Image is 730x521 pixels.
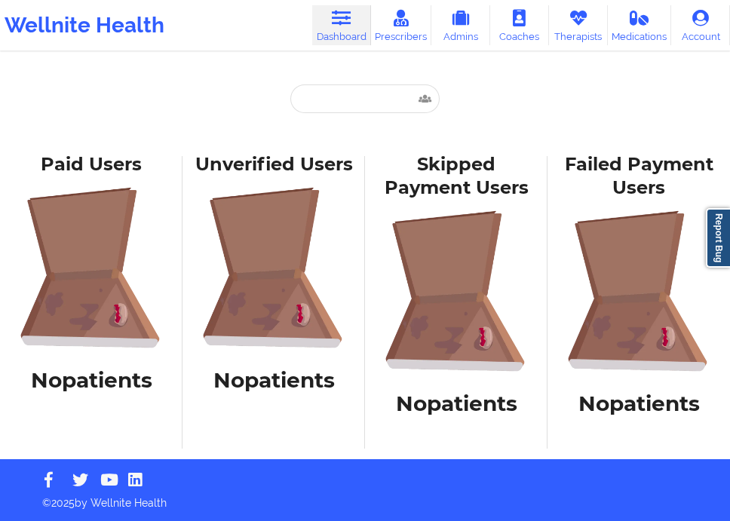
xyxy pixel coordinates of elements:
div: Skipped Payment Users [376,153,537,200]
a: Prescribers [371,5,431,45]
a: Therapists [549,5,608,45]
p: © 2025 by Wellnite Health [32,485,698,510]
img: foRBiVDZMKwAAAAASUVORK5CYII= [558,210,719,372]
img: foRBiVDZMKwAAAAASUVORK5CYII= [11,187,172,348]
a: Medications [608,5,671,45]
h1: No patients [558,390,719,417]
h1: No patients [193,366,354,394]
div: Paid Users [11,153,172,176]
h1: No patients [376,390,537,417]
img: foRBiVDZMKwAAAAASUVORK5CYII= [193,187,354,348]
a: Account [671,5,730,45]
img: foRBiVDZMKwAAAAASUVORK5CYII= [376,210,537,372]
div: Unverified Users [193,153,354,176]
a: Dashboard [312,5,371,45]
a: Coaches [490,5,549,45]
div: Failed Payment Users [558,153,719,200]
a: Report Bug [706,208,730,268]
a: Admins [431,5,490,45]
h1: No patients [11,366,172,394]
